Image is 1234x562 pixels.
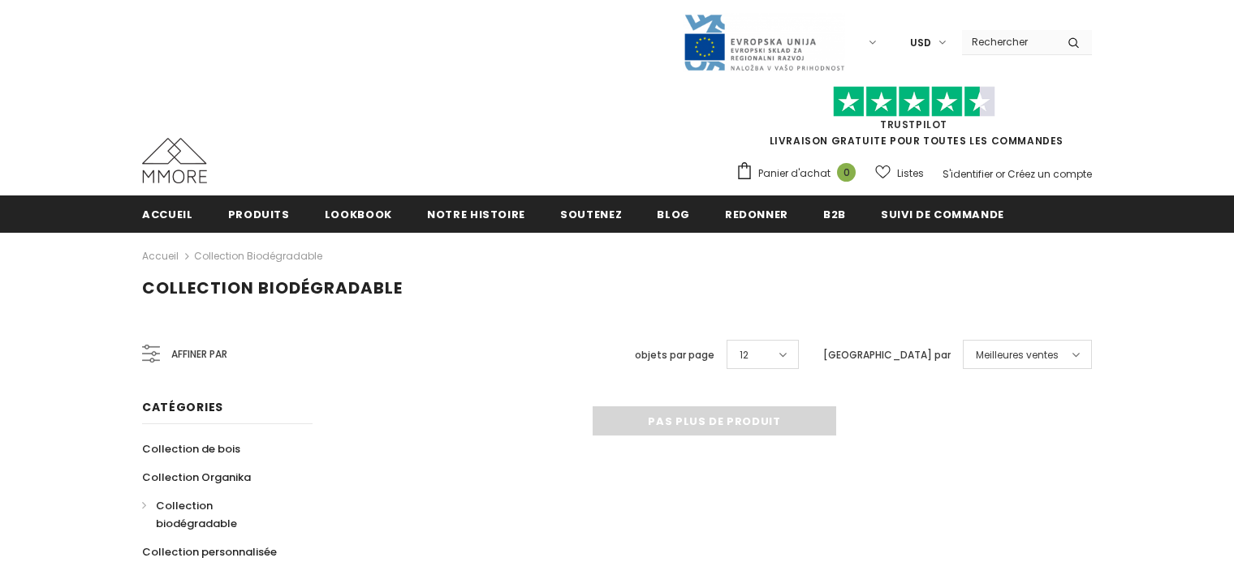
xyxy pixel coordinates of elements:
[995,167,1005,181] span: or
[943,167,993,181] a: S'identifier
[736,161,864,186] a: Panier d'achat 0
[758,165,831,182] span: Panier d'achat
[1007,167,1092,181] a: Créez un compte
[142,195,193,232] a: Accueil
[833,86,995,118] img: Faites confiance aux étoiles pilotes
[427,195,525,232] a: Notre histoire
[142,463,251,491] a: Collection Organika
[142,470,251,485] span: Collection Organika
[325,195,392,232] a: Lookbook
[142,247,179,266] a: Accueil
[875,159,924,187] a: Listes
[976,347,1059,363] span: Meilleures ventes
[725,207,788,222] span: Redonner
[881,195,1004,232] a: Suivi de commande
[823,347,951,363] label: [GEOGRAPHIC_DATA] par
[142,544,277,560] span: Collection personnalisée
[194,249,322,263] a: Collection biodégradable
[142,435,240,463] a: Collection de bois
[740,347,749,363] span: 12
[881,207,1004,222] span: Suivi de commande
[657,207,690,222] span: Blog
[880,118,947,131] a: TrustPilot
[837,163,856,182] span: 0
[427,207,525,222] span: Notre histoire
[962,30,1055,54] input: Search Site
[910,35,931,51] span: USD
[156,498,237,531] span: Collection biodégradable
[657,195,690,232] a: Blog
[683,13,845,72] img: Javni Razpis
[142,491,295,538] a: Collection biodégradable
[560,195,622,232] a: soutenez
[142,399,223,415] span: Catégories
[142,138,207,183] img: Cas MMORE
[228,207,290,222] span: Produits
[325,207,392,222] span: Lookbook
[897,165,924,182] span: Listes
[683,35,845,49] a: Javni Razpis
[171,345,227,363] span: Affiner par
[142,207,193,222] span: Accueil
[142,441,240,457] span: Collection de bois
[823,195,846,232] a: B2B
[228,195,290,232] a: Produits
[736,93,1092,148] span: LIVRAISON GRATUITE POUR TOUTES LES COMMANDES
[142,277,403,299] span: Collection biodégradable
[823,207,846,222] span: B2B
[725,195,788,232] a: Redonner
[635,347,714,363] label: objets par page
[560,207,622,222] span: soutenez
